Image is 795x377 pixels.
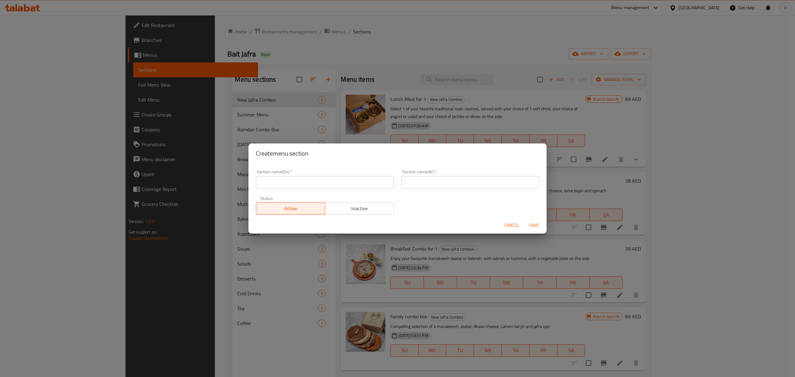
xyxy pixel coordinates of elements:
input: Please enter section name(en) [256,176,394,188]
span: Active [259,204,323,213]
button: Active [256,202,325,215]
span: Inactive [328,204,392,213]
button: Save [524,220,544,231]
span: Cancel [504,221,519,229]
button: Cancel [502,220,522,231]
h2: Create menu section [256,148,539,158]
span: Save [527,221,542,229]
button: Inactive [325,202,394,215]
input: Please enter section name(ar) [401,176,539,188]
